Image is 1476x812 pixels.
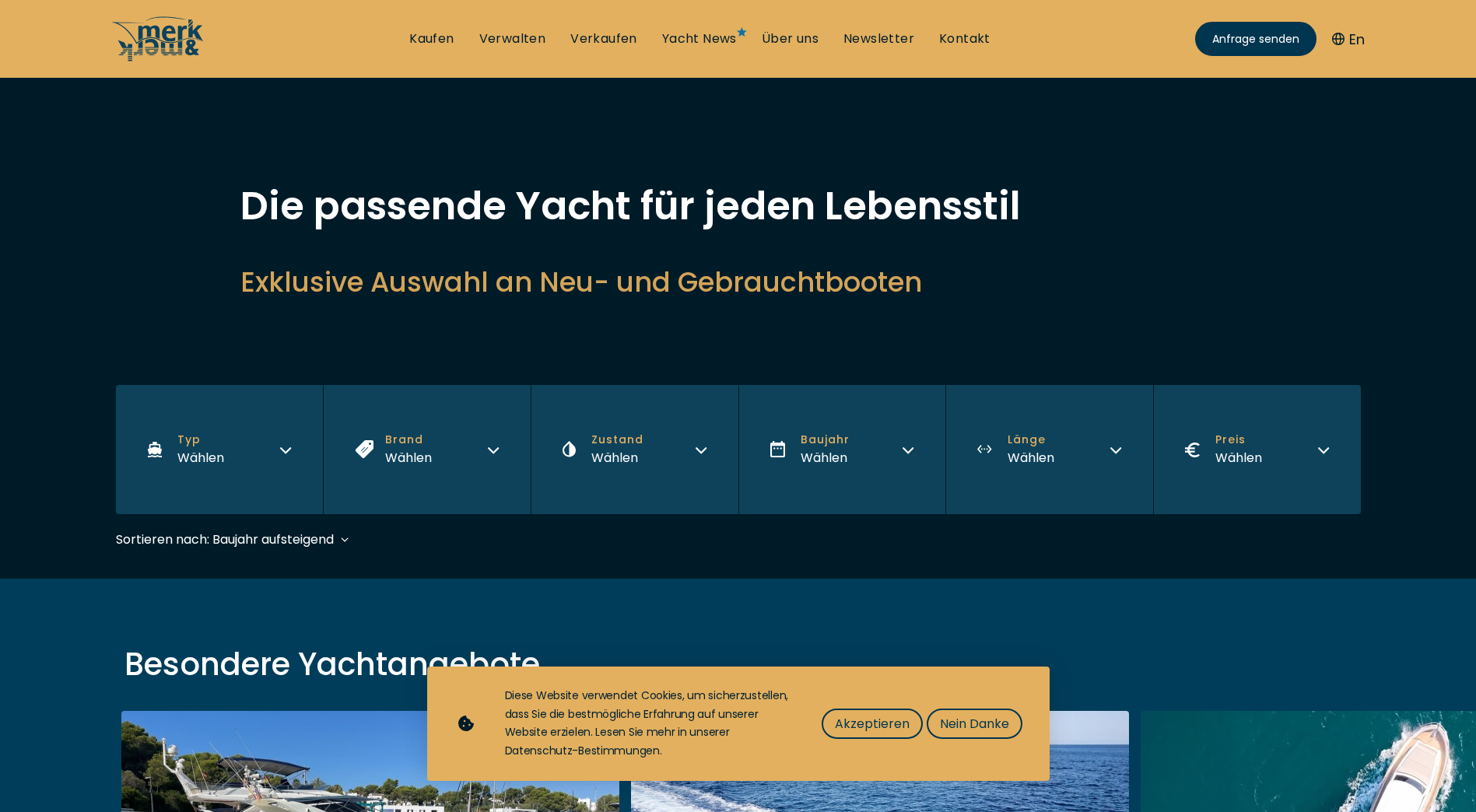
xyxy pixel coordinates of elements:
[1008,448,1054,467] div: Wählen
[531,385,738,514] button: ZustandWählen
[479,30,546,47] a: Verwalten
[801,432,850,448] span: Baujahr
[240,263,1236,301] h2: Exklusive Auswahl an Neu- und Gebrauchtbooten
[1195,22,1316,56] a: Anfrage senden
[738,385,946,514] button: BaujahrWählen
[240,187,1236,226] h1: Die passende Yacht für jeden Lebensstil
[939,30,990,47] a: Kontakt
[116,385,324,514] button: TypWählen
[1212,31,1299,47] span: Anfrage senden
[323,385,531,514] button: BrandWählen
[662,30,737,47] a: Yacht News
[1008,432,1054,448] span: Länge
[945,385,1153,514] button: LängeWählen
[409,30,454,47] a: Kaufen
[1215,432,1262,448] span: Preis
[927,709,1022,739] button: Nein Danke
[1332,29,1365,50] button: En
[822,709,923,739] button: Akzeptieren
[801,448,850,467] div: Wählen
[1215,448,1262,467] div: Wählen
[843,30,914,47] a: Newsletter
[591,448,643,467] div: Wählen
[505,743,660,758] a: Datenschutz-Bestimmungen
[177,432,224,448] span: Typ
[1153,385,1361,514] button: PreisWählen
[835,714,910,733] span: Akzeptieren
[116,530,334,549] div: Sortieren nach: Baujahr aufsteigend
[385,448,432,467] div: Wählen
[940,714,1009,733] span: Nein Danke
[762,30,819,47] a: Über uns
[177,448,224,467] div: Wählen
[505,687,791,761] div: Diese Website verwendet Cookies, um sicherzustellen, dass Sie die bestmögliche Erfahrung auf unse...
[385,432,432,448] span: Brand
[591,432,643,448] span: Zustand
[570,30,637,47] a: Verkaufen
